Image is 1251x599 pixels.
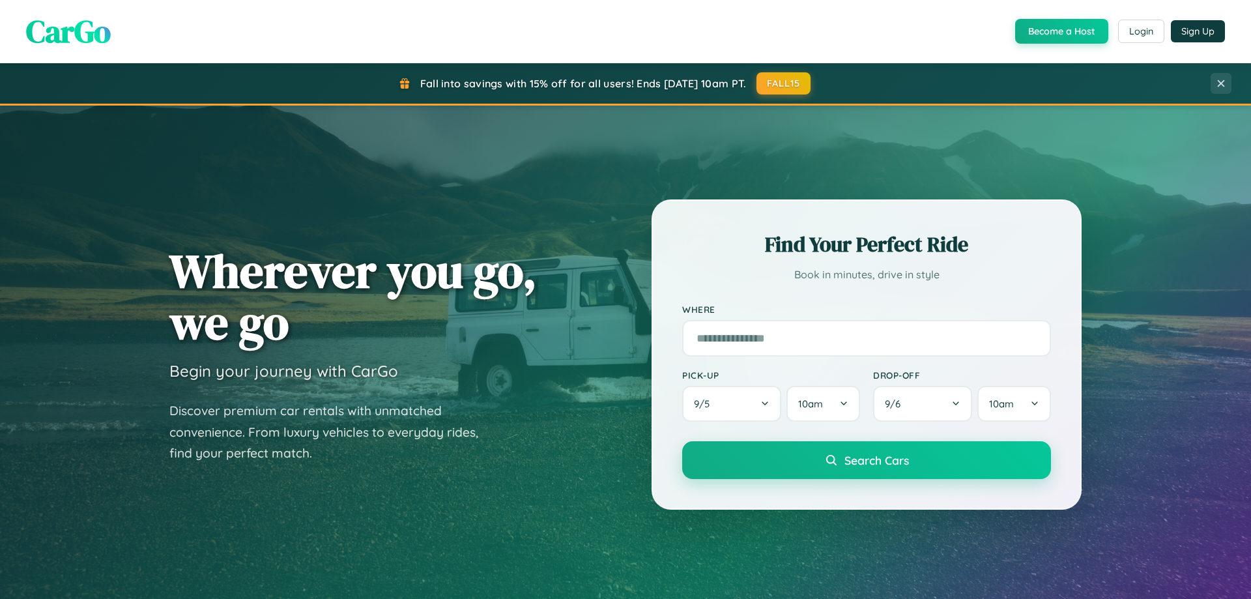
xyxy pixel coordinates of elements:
[169,245,537,348] h1: Wherever you go, we go
[682,370,860,381] label: Pick-up
[694,398,716,410] span: 9 / 5
[169,400,495,464] p: Discover premium car rentals with unmatched convenience. From luxury vehicles to everyday rides, ...
[844,453,909,467] span: Search Cars
[1015,19,1108,44] button: Become a Host
[682,265,1051,284] p: Book in minutes, drive in style
[682,386,781,422] button: 9/5
[873,386,972,422] button: 9/6
[1171,20,1225,42] button: Sign Up
[26,10,111,53] span: CarGo
[873,370,1051,381] label: Drop-off
[786,386,860,422] button: 10am
[1118,20,1164,43] button: Login
[682,304,1051,315] label: Where
[885,398,907,410] span: 9 / 6
[169,361,398,381] h3: Begin your journey with CarGo
[989,398,1014,410] span: 10am
[798,398,823,410] span: 10am
[977,386,1051,422] button: 10am
[756,72,811,95] button: FALL15
[420,77,747,90] span: Fall into savings with 15% off for all users! Ends [DATE] 10am PT.
[682,230,1051,259] h2: Find Your Perfect Ride
[682,441,1051,479] button: Search Cars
